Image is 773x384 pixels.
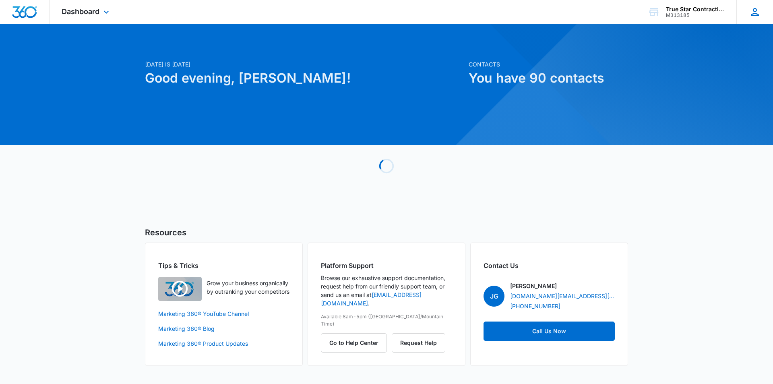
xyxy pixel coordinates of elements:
div: account id [666,12,725,18]
button: Go to Help Center [321,333,387,353]
h5: Resources [145,226,628,239]
span: JG [484,286,504,307]
a: Marketing 360® Blog [158,324,289,333]
p: Grow your business organically by outranking your competitors [207,279,289,296]
p: [PERSON_NAME] [510,282,557,290]
a: Request Help [392,339,445,346]
h2: Tips & Tricks [158,261,289,270]
h2: Platform Support [321,261,452,270]
a: [DOMAIN_NAME][EMAIL_ADDRESS][DOMAIN_NAME] [510,292,615,300]
a: Go to Help Center [321,339,392,346]
span: Dashboard [62,7,99,16]
p: Available 8am-5pm ([GEOGRAPHIC_DATA]/Mountain Time) [321,313,452,328]
a: [PHONE_NUMBER] [510,302,560,310]
img: Quick Overview Video [158,277,202,301]
p: Browse our exhaustive support documentation, request help from our friendly support team, or send... [321,274,452,307]
a: Marketing 360® Product Updates [158,339,289,348]
h1: You have 90 contacts [469,68,628,88]
button: Request Help [392,333,445,353]
a: Call Us Now [484,322,615,341]
div: account name [666,6,725,12]
p: [DATE] is [DATE] [145,60,464,68]
p: Contacts [469,60,628,68]
h1: Good evening, [PERSON_NAME]! [145,68,464,88]
a: Marketing 360® YouTube Channel [158,309,289,318]
h2: Contact Us [484,261,615,270]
